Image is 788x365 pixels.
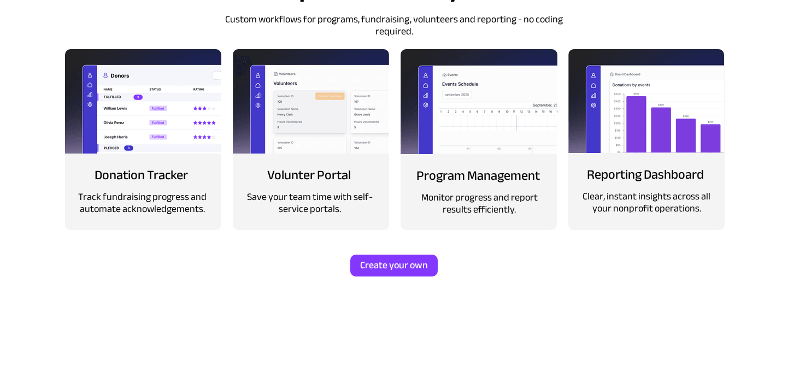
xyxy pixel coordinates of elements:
[247,188,373,218] span: Save your team time with self-service portals.
[421,189,538,219] span: Monitor progress and report results efficiently.
[225,10,563,40] span: Custom workflows for programs, fundraising, volunteers and reporting - no coding required.
[78,188,207,218] span: Track fundraising progress and automate acknowledgements.
[95,163,188,187] span: Donation Tracker
[350,260,438,272] span: Create your own
[267,163,351,187] span: Volunter Portal
[583,187,710,217] span: Clear, instant insights across all your nonprofit operations.
[587,162,704,187] span: Reporting Dashboard
[416,163,540,188] span: Program Management
[350,255,438,276] a: Create your own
